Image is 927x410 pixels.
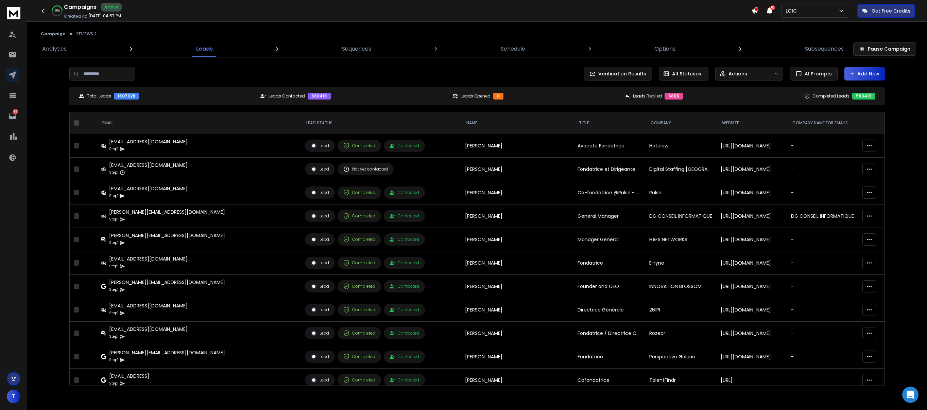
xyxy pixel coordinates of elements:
[343,307,375,313] div: Completed
[787,322,858,345] td: -
[717,251,787,275] td: [URL][DOMAIN_NAME]
[311,307,329,313] div: Lead
[7,7,20,19] img: logo
[645,134,717,158] td: Hotelaw
[801,41,848,57] a: Subsequences
[311,260,329,266] div: Lead
[461,369,573,392] td: [PERSON_NAME]
[196,45,213,53] p: Leads
[787,298,858,322] td: -
[573,251,645,275] td: Fondatrice
[311,354,329,360] div: Lead
[109,263,118,270] p: Step 1
[109,239,118,246] p: Step 1
[41,31,66,37] button: Campaign
[461,251,573,275] td: [PERSON_NAME]
[343,283,375,289] div: Completed
[717,275,787,298] td: [URL][DOMAIN_NAME]
[109,349,225,356] div: [PERSON_NAME][EMAIL_ADDRESS][DOMAIN_NAME]
[717,228,787,251] td: [URL][DOMAIN_NAME]
[461,181,573,204] td: [PERSON_NAME]
[461,345,573,369] td: [PERSON_NAME]
[770,5,775,10] span: 50
[573,158,645,181] td: Fondatrice et Dirigeante
[311,377,329,383] div: Lead
[461,93,491,99] p: Leads Opened
[343,260,375,266] div: Completed
[109,255,188,262] div: [EMAIL_ADDRESS][DOMAIN_NAME]
[717,298,787,322] td: [URL][DOMAIN_NAME]
[844,67,885,81] button: Add New
[717,345,787,369] td: [URL][DOMAIN_NAME]
[717,369,787,392] td: [URL]
[109,357,118,363] p: Step 1
[645,369,717,392] td: TalentFindr
[342,45,371,53] p: Sequences
[390,331,419,336] div: Contacted
[311,166,329,172] div: Lead
[787,204,858,228] td: DG CONSEIL INFORMATIQUE
[787,158,858,181] td: -
[109,373,149,379] div: [EMAIL_ADDRESS]
[573,322,645,345] td: Fondatrice / Directrice Cabinet ROZEOR TALENTS
[717,112,787,134] th: Website
[573,275,645,298] td: Founder and CEO
[343,236,375,243] div: Completed
[390,260,419,266] div: Contacted
[787,345,858,369] td: -
[853,42,916,56] button: Pause Campaign
[573,204,645,228] td: General Manager
[645,181,717,204] td: Pulse
[787,134,858,158] td: -
[64,14,87,19] p: Created At:
[97,112,301,134] th: EMAIL
[573,134,645,158] td: Avocate Fondatrice
[645,228,717,251] td: HAFS NETWORKS
[109,302,188,309] div: [EMAIL_ADDRESS][DOMAIN_NAME]
[343,166,388,172] div: Not yet contacted
[109,333,118,340] p: Step 1
[390,377,419,383] div: Contacted
[717,134,787,158] td: [URL][DOMAIN_NAME]
[390,143,419,148] div: Contacted
[311,213,329,219] div: Lead
[390,354,419,359] div: Contacted
[390,284,419,289] div: Contacted
[857,4,915,18] button: Get Free Credits
[390,190,419,195] div: Contacted
[790,67,838,81] button: AI Prompts
[109,138,188,145] div: [EMAIL_ADDRESS][DOMAIN_NAME]
[64,3,97,11] h1: Campaigns
[573,369,645,392] td: Cofondatrice
[109,286,118,293] p: Step 1
[311,143,329,149] div: Lead
[596,70,646,77] span: Verification Results
[109,216,118,223] p: Step 1
[728,70,747,77] p: Actions
[645,298,717,322] td: 261PI
[390,213,419,219] div: Contacted
[7,390,20,403] button: T
[645,275,717,298] td: INNOVATION BLOSSOM
[665,93,683,100] div: 6805
[109,279,225,286] div: [PERSON_NAME][EMAIL_ADDRESS][DOMAIN_NAME]
[786,7,800,14] p: LOIC
[787,251,858,275] td: -
[101,3,122,12] div: Active
[654,45,675,53] p: Options
[343,377,375,383] div: Completed
[311,190,329,196] div: Lead
[717,322,787,345] td: [URL][DOMAIN_NAME]
[802,70,832,77] span: AI Prompts
[645,112,717,134] th: Company
[461,298,573,322] td: [PERSON_NAME]
[573,298,645,322] td: Directrice Générale
[645,251,717,275] td: E-lyne
[343,213,375,219] div: Completed
[645,345,717,369] td: Perspective Galerie
[461,158,573,181] td: [PERSON_NAME]
[573,112,645,134] th: Title
[493,93,503,100] div: 0
[76,31,97,37] p: REVIEWS 2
